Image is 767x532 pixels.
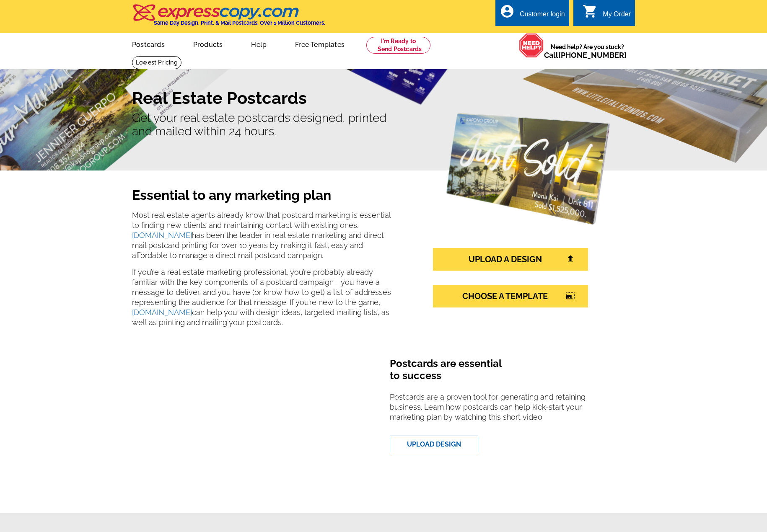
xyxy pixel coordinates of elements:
i: shopping_cart [583,4,598,19]
h4: Postcards are essential to success [390,358,597,389]
a: [DOMAIN_NAME] [132,308,192,317]
a: [PHONE_NUMBER] [558,51,627,59]
a: Free Templates [282,34,358,54]
i: photo_size_select_large [566,292,575,300]
a: UPLOAD DESIGN [390,436,478,453]
h1: Real Estate Postcards [132,88,635,108]
h2: Essential to any marketing plan [132,187,394,207]
a: [DOMAIN_NAME] [132,231,192,240]
p: If you’re a real estate marketing professional, you’re probably already familiar with the key com... [132,267,394,328]
p: Most real estate agents already know that postcard marketing is essential to finding new clients ... [132,210,394,261]
div: My Order [603,10,631,22]
p: Get your real estate postcards designed, printed and mailed within 24 hours. [132,111,635,138]
i: account_circle [500,4,515,19]
span: Call [544,51,627,59]
p: Postcards are a proven tool for generating and retaining business. Learn how postcards can help k... [390,392,597,429]
a: Postcards [119,34,178,54]
a: UPLOAD A DESIGN [433,248,588,271]
a: Same Day Design, Print, & Mail Postcards. Over 1 Million Customers. [132,10,325,26]
img: real-estate-postcards.png [446,113,610,225]
img: help [519,33,544,58]
span: Need help? Are you stuck? [544,43,631,59]
div: Customer login [520,10,565,22]
a: account_circle Customer login [500,9,565,20]
a: Help [238,34,280,54]
a: CHOOSE A TEMPLATEphoto_size_select_large [433,285,588,307]
a: Products [180,34,236,54]
h4: Same Day Design, Print, & Mail Postcards. Over 1 Million Customers. [154,20,325,26]
a: shopping_cart My Order [583,9,631,20]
